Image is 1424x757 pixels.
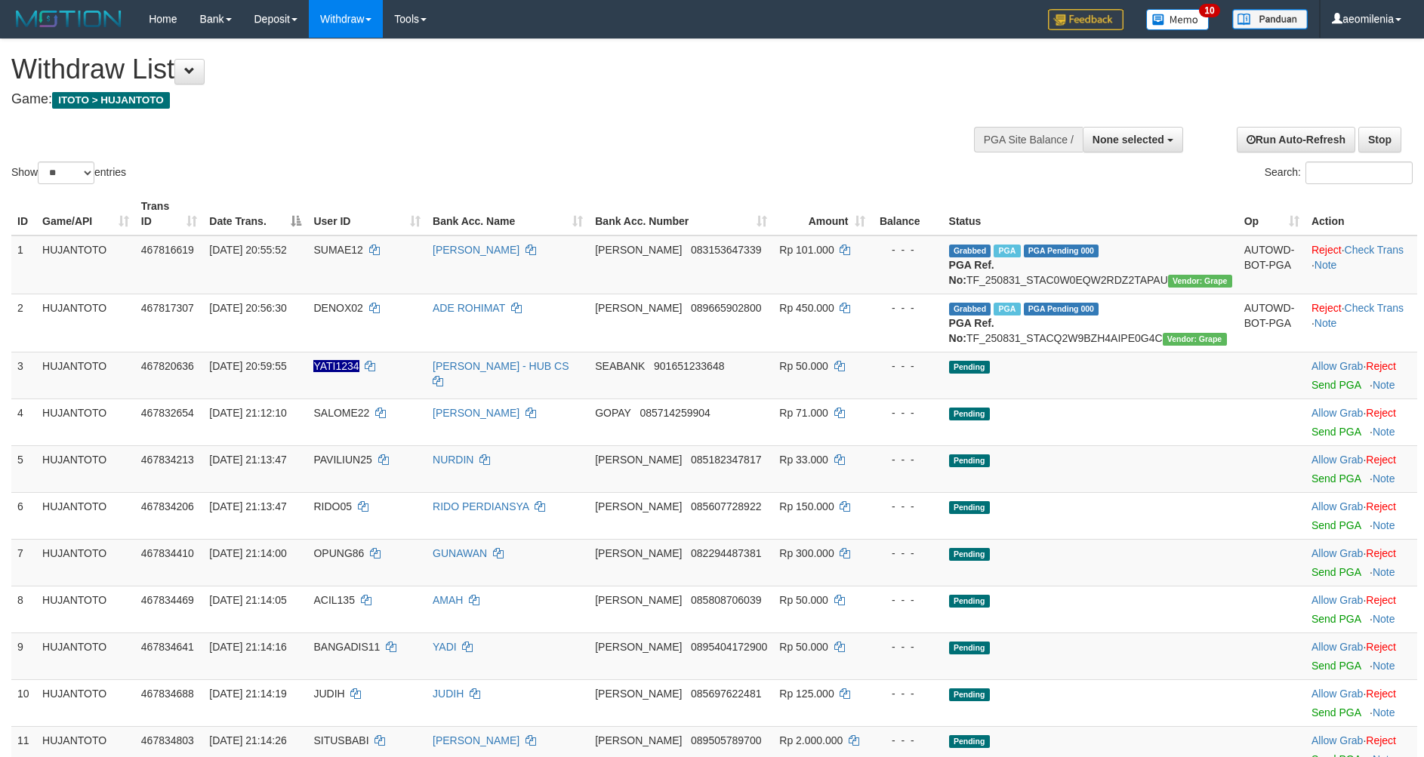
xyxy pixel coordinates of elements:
span: JUDIH [313,688,344,700]
span: Rp 150.000 [779,500,834,512]
a: Note [1315,259,1337,271]
td: · · [1305,235,1417,294]
span: 467834469 [141,594,194,606]
div: - - - [877,452,937,467]
td: 3 [11,352,36,399]
button: None selected [1083,127,1183,152]
span: Rp 50.000 [779,641,828,653]
span: Copy 901651233648 to clipboard [654,360,724,372]
a: Note [1373,379,1395,391]
td: HUJANTOTO [36,539,135,586]
th: User ID: activate to sort column ascending [307,192,427,235]
span: [PERSON_NAME] [595,688,682,700]
img: Button%20Memo.svg [1146,9,1210,30]
span: Copy 085182347817 to clipboard [691,454,761,466]
span: Pending [949,595,990,608]
input: Search: [1305,162,1413,184]
span: RIDO05 [313,500,352,512]
span: · [1311,641,1366,653]
div: - - - [877,592,937,608]
a: Reject [1366,594,1396,606]
span: 467834206 [141,500,194,512]
a: Reject [1366,407,1396,419]
span: [PERSON_NAME] [595,244,682,256]
span: SITUSBABI [313,734,368,746]
span: SEABANK [595,360,645,372]
span: 467817307 [141,302,194,314]
a: Send PGA [1311,472,1361,485]
span: [DATE] 21:12:10 [209,407,286,419]
td: 5 [11,445,36,492]
img: MOTION_logo.png [11,8,126,30]
a: Allow Grab [1311,594,1363,606]
span: PAVILIUN25 [313,454,371,466]
span: 10 [1199,4,1219,17]
span: Rp 33.000 [779,454,828,466]
span: Copy 082294487381 to clipboard [691,547,761,559]
a: Allow Grab [1311,547,1363,559]
span: Pending [949,454,990,467]
a: NURDIN [433,454,473,466]
span: [DATE] 21:14:00 [209,547,286,559]
th: ID [11,192,36,235]
span: Pending [949,361,990,374]
span: Rp 125.000 [779,688,834,700]
a: Reject [1366,734,1396,746]
span: [DATE] 21:14:05 [209,594,286,606]
b: PGA Ref. No: [949,317,994,344]
span: Copy 089665902800 to clipboard [691,302,761,314]
td: AUTOWD-BOT-PGA [1238,294,1305,352]
a: Allow Grab [1311,734,1363,746]
span: Rp 2.000.000 [779,734,843,746]
a: Allow Grab [1311,360,1363,372]
td: · [1305,445,1417,492]
span: ITOTO > HUJANTOTO [52,92,170,109]
td: · · [1305,294,1417,352]
span: [PERSON_NAME] [595,547,682,559]
span: Copy 089505789700 to clipboard [691,734,761,746]
div: - - - [877,358,937,374]
td: HUJANTOTO [36,399,135,445]
a: [PERSON_NAME] [433,734,519,746]
th: Date Trans.: activate to sort column descending [203,192,307,235]
span: [PERSON_NAME] [595,454,682,466]
td: HUJANTOTO [36,679,135,726]
span: SUMAE12 [313,244,362,256]
span: [DATE] 21:14:19 [209,688,286,700]
span: [DATE] 21:13:47 [209,454,286,466]
a: Note [1373,706,1395,719]
a: Reject [1366,641,1396,653]
span: 467834803 [141,734,194,746]
a: Note [1373,519,1395,531]
span: OPUNG86 [313,547,364,559]
td: HUJANTOTO [36,586,135,632]
td: HUJANTOTO [36,294,135,352]
div: - - - [877,733,937,748]
a: RIDO PERDIANSYA [433,500,529,512]
a: Note [1373,426,1395,438]
span: Vendor URL: https://settle31.1velocity.biz [1163,333,1227,346]
span: Copy 0895404172900 to clipboard [691,641,767,653]
div: - - - [877,242,937,257]
div: - - - [877,686,937,701]
td: 4 [11,399,36,445]
span: · [1311,454,1366,466]
span: Rp 450.000 [779,302,834,314]
span: [DATE] 21:14:26 [209,734,286,746]
td: 10 [11,679,36,726]
span: Grabbed [949,303,991,315]
a: Reject [1366,500,1396,512]
div: - - - [877,300,937,315]
span: [PERSON_NAME] [595,734,682,746]
td: HUJANTOTO [36,235,135,294]
td: HUJANTOTO [36,632,135,679]
td: 2 [11,294,36,352]
a: Allow Grab [1311,641,1363,653]
span: Rp 71.000 [779,407,828,419]
a: JUDIH [433,688,464,700]
span: 467820636 [141,360,194,372]
td: 1 [11,235,36,294]
th: Action [1305,192,1417,235]
a: Send PGA [1311,613,1361,625]
span: Pending [949,408,990,420]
